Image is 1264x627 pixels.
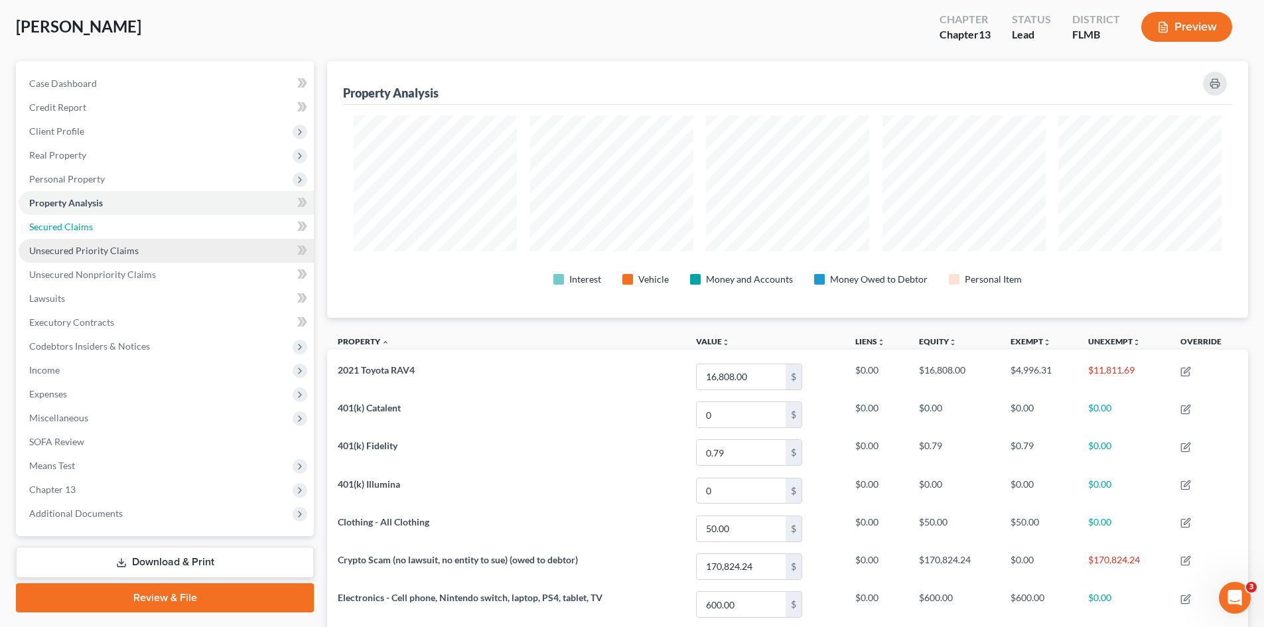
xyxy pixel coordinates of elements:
[919,336,957,346] a: Equityunfold_more
[697,364,786,389] input: 0.00
[19,96,314,119] a: Credit Report
[29,340,150,352] span: Codebtors Insiders & Notices
[697,516,786,541] input: 0.00
[1000,396,1078,434] td: $0.00
[19,430,314,454] a: SOFA Review
[697,478,786,504] input: 0.00
[338,478,400,490] span: 401(k) Illumina
[786,554,802,579] div: $
[338,364,415,376] span: 2021 Toyota RAV4
[1078,396,1170,434] td: $0.00
[338,592,602,603] span: Electronics - Cell phone, Nintendo switch, laptop, PS4, tablet, TV
[697,402,786,427] input: 0.00
[1000,547,1078,585] td: $0.00
[19,287,314,311] a: Lawsuits
[855,336,885,346] a: Liensunfold_more
[338,336,389,346] a: Property expand_less
[29,78,97,89] span: Case Dashboard
[1133,338,1141,346] i: unfold_more
[965,273,1022,286] div: Personal Item
[29,293,65,304] span: Lawsuits
[338,402,401,413] span: 401(k) Catalent
[1012,12,1051,27] div: Status
[1000,358,1078,395] td: $4,996.31
[29,484,76,495] span: Chapter 13
[19,263,314,287] a: Unsecured Nonpriority Claims
[338,440,397,451] span: 401(k) Fidelity
[1072,27,1120,42] div: FLMB
[29,173,105,184] span: Personal Property
[16,583,314,612] a: Review & File
[786,592,802,617] div: $
[19,239,314,263] a: Unsecured Priority Claims
[1072,12,1120,27] div: District
[1012,27,1051,42] div: Lead
[19,72,314,96] a: Case Dashboard
[786,440,802,465] div: $
[908,358,1000,395] td: $16,808.00
[830,273,928,286] div: Money Owed to Debtor
[722,338,730,346] i: unfold_more
[1078,547,1170,585] td: $170,824.24
[29,245,139,256] span: Unsecured Priority Claims
[1170,328,1248,358] th: Override
[569,273,601,286] div: Interest
[908,585,1000,623] td: $600.00
[940,12,991,27] div: Chapter
[29,460,75,471] span: Means Test
[29,125,84,137] span: Client Profile
[786,364,802,389] div: $
[19,191,314,215] a: Property Analysis
[638,273,669,286] div: Vehicle
[29,197,103,208] span: Property Analysis
[29,436,84,447] span: SOFA Review
[908,510,1000,547] td: $50.00
[877,338,885,346] i: unfold_more
[940,27,991,42] div: Chapter
[845,547,908,585] td: $0.00
[786,402,802,427] div: $
[1000,585,1078,623] td: $600.00
[29,269,156,280] span: Unsecured Nonpriority Claims
[29,102,86,113] span: Credit Report
[697,554,786,579] input: 0.00
[845,585,908,623] td: $0.00
[697,440,786,465] input: 0.00
[706,273,793,286] div: Money and Accounts
[1000,472,1078,510] td: $0.00
[786,516,802,541] div: $
[1000,510,1078,547] td: $50.00
[845,472,908,510] td: $0.00
[1246,582,1257,592] span: 3
[16,547,314,578] a: Download & Print
[29,508,123,519] span: Additional Documents
[908,472,1000,510] td: $0.00
[1078,434,1170,472] td: $0.00
[908,396,1000,434] td: $0.00
[845,434,908,472] td: $0.00
[29,364,60,376] span: Income
[696,336,730,346] a: Valueunfold_more
[16,17,141,36] span: [PERSON_NAME]
[1219,582,1251,614] iframe: Intercom live chat
[786,478,802,504] div: $
[29,149,86,161] span: Real Property
[845,510,908,547] td: $0.00
[908,434,1000,472] td: $0.79
[343,85,439,101] div: Property Analysis
[1078,358,1170,395] td: $11,811.69
[1011,336,1051,346] a: Exemptunfold_more
[1078,585,1170,623] td: $0.00
[19,215,314,239] a: Secured Claims
[697,592,786,617] input: 0.00
[1088,336,1141,346] a: Unexemptunfold_more
[1000,434,1078,472] td: $0.79
[845,396,908,434] td: $0.00
[1078,510,1170,547] td: $0.00
[338,516,429,527] span: Clothing - All Clothing
[979,28,991,40] span: 13
[1141,12,1232,42] button: Preview
[29,388,67,399] span: Expenses
[29,221,93,232] span: Secured Claims
[19,311,314,334] a: Executory Contracts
